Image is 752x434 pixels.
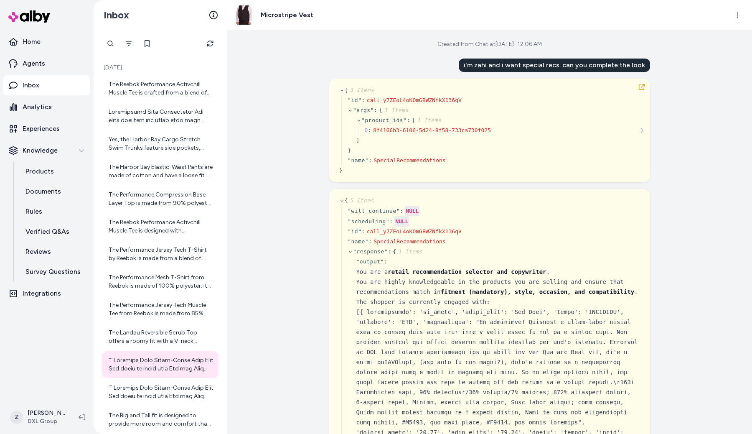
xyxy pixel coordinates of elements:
button: Refresh [202,35,218,52]
a: Reviews [17,242,90,262]
div: Loremipsumd Sita Consectetur Adi elits doei tem inc utlab etdo magn aliquaeni - [Admi-Veniamq Nos... [109,108,213,125]
p: Analytics [23,102,52,112]
span: } [348,147,351,153]
div: : [406,116,410,125]
button: See more [637,125,647,135]
a: The Big and Tall fit is designed to provide more room and comfort than regular sizes. [102,406,218,433]
div: : [368,156,372,165]
p: Products [25,166,54,176]
a: Yes, the Harbor Bay Cargo Stretch Swim Trunks feature side pockets, cargo pockets, and a back wel... [102,130,218,157]
div: : [384,258,387,266]
a: Inbox [3,75,90,95]
a: Documents [17,181,90,202]
div: The Performance Jersey Tech Muscle Tee from Reebok is made from 85% polyester and 15% cotton. It ... [109,301,213,318]
div: NULL [394,216,409,227]
span: 0 [365,127,368,133]
p: Agents [23,59,45,69]
img: pP3769burgundy [234,5,254,25]
a: Loremipsumd Sita Consectetur Adi elits doei tem inc utlab etdo magn aliquaeni - [Admi-Veniamq Nos... [102,103,218,130]
span: call_y7ZEoL4oKOmGBWZNfkX136qV [367,228,462,235]
div: : [389,217,393,226]
div: The Big and Tall fit is designed to provide more room and comfort than regular sizes. [109,411,213,428]
a: The Performance Compression Base Layer Top is made from 90% polyester and 10% spandex. It feature... [102,186,218,212]
span: { [345,197,374,204]
span: DXL Group [28,417,65,426]
div: : [400,207,403,215]
span: Z [10,411,23,424]
a: Products [17,161,90,181]
span: call_y7ZEoL4oKOmGBWZNfkX136qV [367,97,462,103]
div: : [388,248,391,256]
div: i'm zahi and i want special recs. can you complete the look [459,59,650,72]
span: " id " [348,228,361,235]
span: SpecialRecommendations [373,238,445,245]
div: You are a . You are highly knowledgeable in the products you are selling and ensure that recommen... [356,267,640,297]
a: The Performance Jersey Tech T-Shirt by Reebok is made from a blend of 85% polyester and 15% cotto... [102,241,218,268]
p: Rules [25,207,42,217]
h3: Microstripe Vest [261,10,313,20]
button: Filter [120,35,137,52]
a: ``` Loremips Dolo Sitam-Conse Adip Elit Sed doeiu te incid utla Etd mag Aliq enimadminim veni - [... [102,379,218,406]
div: ``` Loremips Dolo Sitam-Conse Adip Elit Sed doeiu te incid utla Etd mag Aliq enimadminim veni - [... [109,384,213,401]
a: Survey Questions [17,262,90,282]
p: Reviews [25,247,51,257]
span: 3 Items [348,87,374,93]
a: The Landau Reversible Scrub Top offers a roomy fit with a V-neck design. For sizing, it follows s... [102,324,218,350]
div: Yes, the Harbor Bay Cargo Stretch Swim Trunks feature side pockets, cargo pockets, and a back wel... [109,135,213,152]
p: [PERSON_NAME] [28,409,65,417]
span: " will_continue " [348,208,400,214]
span: " product_ids " [361,117,406,123]
span: 1 Items [383,107,409,113]
a: Home [3,32,90,52]
span: { [379,107,409,113]
p: Inbox [23,80,39,90]
span: { [345,87,374,93]
div: The Performance Jersey Tech T-Shirt by Reebok is made from a blend of 85% polyester and 15% cotto... [109,246,213,263]
span: 1 Items [415,117,441,123]
span: " output " [356,258,384,265]
div: Created from Chat at [DATE] · 12:06 AM [437,40,542,49]
p: Knowledge [23,146,58,156]
div: The Landau Reversible Scrub Top offers a roomy fit with a V-neck design. For sizing, it follows s... [109,329,213,345]
span: { [393,248,423,255]
p: Verified Q&As [25,227,69,237]
div: : [368,237,372,246]
div: The Reebok Performance Activchill Muscle Tee is designed with performance in mind, featuring Acti... [109,218,213,235]
img: alby Logo [8,10,50,23]
h2: Inbox [104,9,129,21]
p: Home [23,37,41,47]
span: 5 Items [348,197,374,204]
a: The Reebok Performance Activchill Muscle Tee is designed with performance in mind, featuring Acti... [102,213,218,240]
span: " id " [348,97,361,103]
div: : [368,126,371,135]
p: Documents [25,186,61,197]
p: Integrations [23,288,61,299]
span: " name " [348,157,368,163]
p: [DATE] [102,64,218,72]
a: Rules [17,202,90,222]
a: The Reebok Performance Activchill Muscle Tee is crafted from a blend of high-performance fabrics ... [102,75,218,102]
strong: retail recommendation selector and copywriter [388,268,546,275]
span: } [339,167,343,174]
strong: fitment (mandatory), style, occasion, and compatibility [441,288,635,295]
div: The Harbor Bay Elastic-Waist Pants are made of cotton and have a loose fit with an elastic waist ... [109,163,213,180]
span: " name " [348,238,368,245]
a: Integrations [3,283,90,304]
a: Agents [3,54,90,74]
a: ``` Loremips Dolo Sitam-Conse Adip Elit Sed doeiu te incid utla Etd mag Aliq enimadminim veni qui... [102,351,218,378]
span: " response " [353,248,388,255]
span: SpecialRecommendations [373,157,445,163]
div: ``` Loremips Dolo Sitam-Conse Adip Elit Sed doeiu te incid utla Etd mag Aliq enimadminim veni qui... [109,356,213,373]
div: The Reebok Performance Activchill Muscle Tee is crafted from a blend of high-performance fabrics ... [109,80,213,97]
p: Experiences [23,124,60,134]
a: Analytics [3,97,90,117]
span: 1 Items [396,248,422,255]
button: Z[PERSON_NAME]DXL Group [5,404,72,431]
span: [ [412,117,442,123]
p: Survey Questions [25,267,81,277]
span: " scheduling " [348,218,389,225]
span: " args " [353,107,374,113]
div: The Performance Mesh T-Shirt from Reebok is made of 100% polyester. It features Speedwick moistur... [109,273,213,290]
button: Knowledge [3,140,90,161]
a: Verified Q&As [17,222,90,242]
